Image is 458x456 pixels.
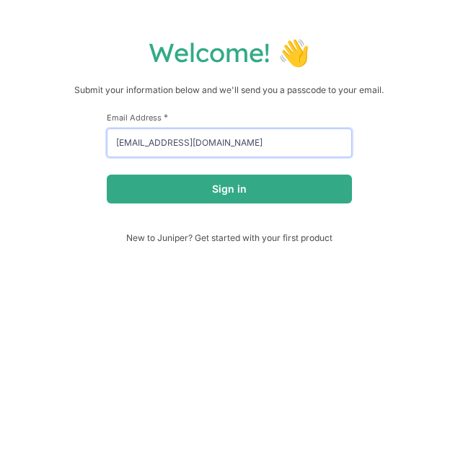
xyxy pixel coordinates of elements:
[107,112,352,123] label: Email Address
[107,232,352,243] span: New to Juniper? Get started with your first product
[14,83,444,97] p: Submit your information below and we'll send you a passcode to your email.
[164,112,168,123] span: This field is required.
[107,175,352,203] button: Sign in
[107,128,352,157] input: email@example.com
[14,36,444,69] h1: Welcome! 👋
